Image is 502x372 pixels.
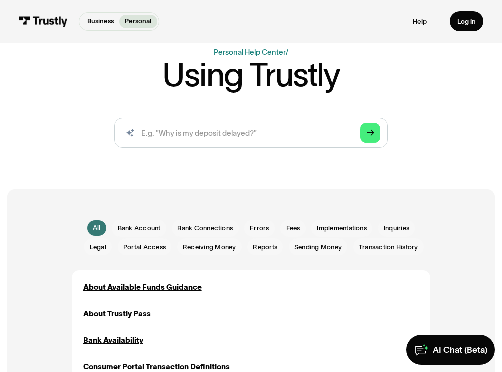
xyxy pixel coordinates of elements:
[114,118,388,148] input: search
[294,243,342,252] span: Sending Money
[83,335,143,346] a: Bank Availability
[433,344,487,355] div: AI Chat (Beta)
[286,224,300,233] span: Fees
[250,224,269,233] span: Errors
[359,243,418,252] span: Transaction History
[83,308,151,320] a: About Trustly Pass
[457,17,476,26] div: Log in
[19,16,68,27] img: Trustly Logo
[125,16,151,26] p: Personal
[253,243,277,252] span: Reports
[118,224,161,233] span: Bank Account
[90,243,106,252] span: Legal
[93,223,101,233] div: All
[450,11,483,31] a: Log in
[177,224,233,233] span: Bank Connections
[214,48,286,56] a: Personal Help Center
[183,243,236,252] span: Receiving Money
[413,17,427,26] a: Help
[406,335,495,365] a: AI Chat (Beta)
[162,58,339,91] h1: Using Trustly
[114,118,388,148] form: Search
[87,220,106,235] a: All
[119,15,157,28] a: Personal
[123,243,166,252] span: Portal Access
[72,220,430,256] form: Email Form
[317,224,367,233] span: Implementations
[286,48,288,56] div: /
[81,15,119,28] a: Business
[384,224,409,233] span: Inquiries
[87,16,114,26] p: Business
[83,282,202,293] a: About Available Funds Guidance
